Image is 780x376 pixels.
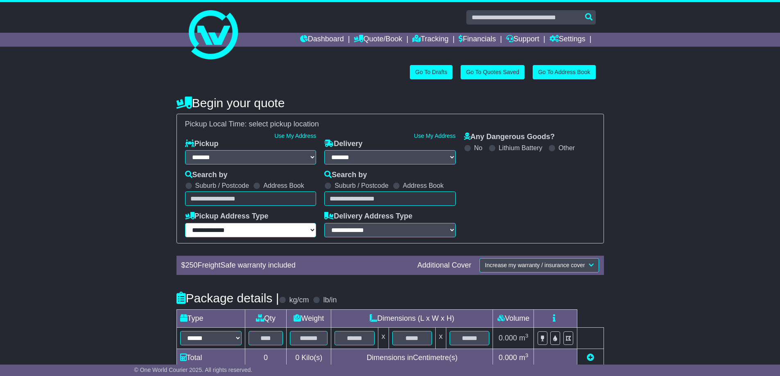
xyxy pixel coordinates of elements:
[185,171,228,180] label: Search by
[493,309,534,327] td: Volume
[245,309,287,327] td: Qty
[474,144,482,152] label: No
[134,367,253,373] span: © One World Courier 2025. All rights reserved.
[249,120,319,128] span: select pickup location
[464,133,555,142] label: Any Dangerous Goods?
[324,212,412,221] label: Delivery Address Type
[412,33,448,47] a: Tracking
[354,33,402,47] a: Quote/Book
[519,353,529,362] span: m
[176,349,245,367] td: Total
[410,65,452,79] a: Go To Drafts
[176,309,245,327] td: Type
[185,140,219,149] label: Pickup
[300,33,344,47] a: Dashboard
[461,65,525,79] a: Go To Quotes Saved
[587,353,594,362] a: Add new item
[335,182,389,189] label: Suburb / Postcode
[499,353,517,362] span: 0.000
[324,171,367,180] label: Search by
[378,327,389,349] td: x
[295,353,299,362] span: 0
[287,349,331,367] td: Kilo(s)
[499,144,543,152] label: Lithium Battery
[181,120,599,129] div: Pickup Local Time:
[323,296,337,305] label: lb/in
[558,144,575,152] label: Other
[525,333,529,339] sup: 3
[324,140,362,149] label: Delivery
[185,261,198,269] span: 250
[403,182,444,189] label: Address Book
[176,291,279,305] h4: Package details |
[485,262,585,268] span: Increase my warranty / insurance cover
[519,334,529,342] span: m
[506,33,539,47] a: Support
[245,349,287,367] td: 0
[185,212,269,221] label: Pickup Address Type
[459,33,496,47] a: Financials
[436,327,446,349] td: x
[274,133,316,139] a: Use My Address
[331,309,493,327] td: Dimensions (L x W x H)
[533,65,595,79] a: Go To Address Book
[287,309,331,327] td: Weight
[263,182,304,189] label: Address Book
[525,352,529,358] sup: 3
[499,334,517,342] span: 0.000
[479,258,599,272] button: Increase my warranty / insurance cover
[413,261,475,270] div: Additional Cover
[549,33,586,47] a: Settings
[414,133,456,139] a: Use My Address
[331,349,493,367] td: Dimensions in Centimetre(s)
[177,261,414,270] div: $ FreightSafe warranty included
[195,182,249,189] label: Suburb / Postcode
[289,296,309,305] label: kg/cm
[176,96,604,110] h4: Begin your quote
